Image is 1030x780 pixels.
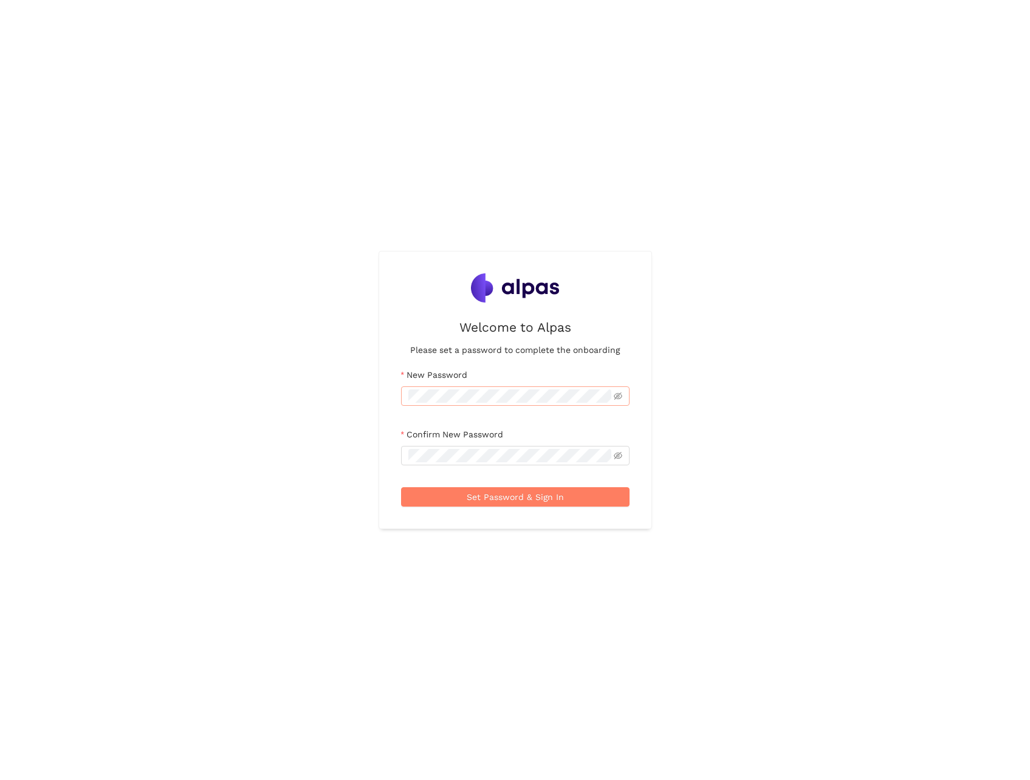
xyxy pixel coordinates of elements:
span: Set Password & Sign In [467,490,564,504]
button: Set Password & Sign In [401,487,630,507]
input: Confirm New Password [408,449,611,462]
input: New Password [408,389,611,403]
h4: Please set a password to complete the onboarding [410,343,620,357]
img: Alpas Logo [471,273,560,303]
h2: Welcome to Alpas [459,317,571,337]
label: Confirm New Password [401,428,503,441]
span: eye-invisible [614,392,622,400]
span: eye-invisible [614,451,622,460]
label: New Password [401,368,467,381]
